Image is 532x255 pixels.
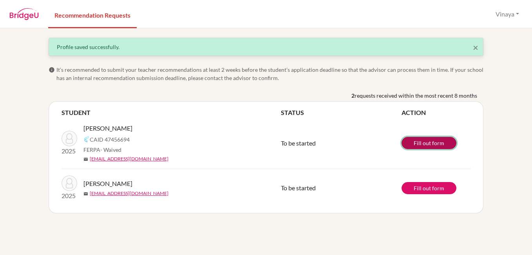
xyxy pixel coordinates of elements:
[62,191,77,200] p: 2025
[83,146,121,154] span: FERPA
[492,7,523,22] button: Vinaya
[48,1,137,28] a: Recommendation Requests
[90,155,168,162] a: [EMAIL_ADDRESS][DOMAIN_NAME]
[473,43,478,52] button: Close
[281,139,316,147] span: To be started
[100,146,121,153] span: - Waived
[281,184,316,191] span: To be started
[83,157,88,162] span: mail
[83,191,88,196] span: mail
[83,179,132,188] span: [PERSON_NAME]
[62,131,77,146] img: Bhandari, Sakshi
[49,67,55,73] span: info
[62,146,77,156] p: 2025
[351,91,355,100] b: 2
[83,136,90,142] img: Common App logo
[62,108,281,117] th: STUDENT
[355,91,477,100] span: requests received within the most recent 8 months
[62,175,77,191] img: Khanal, Safal
[83,124,132,133] span: [PERSON_NAME]
[9,8,39,20] img: BridgeU logo
[402,182,456,194] a: Fill out form
[473,42,478,53] span: ×
[402,137,456,149] a: Fill out form
[281,108,402,117] th: STATUS
[90,135,130,144] span: CAID 47456694
[56,66,483,82] span: It’s recommended to submit your teacher recommendations at least 2 weeks before the student’s app...
[57,43,475,51] div: Profile saved successfully.
[402,108,470,117] th: ACTION
[90,190,168,197] a: [EMAIL_ADDRESS][DOMAIN_NAME]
